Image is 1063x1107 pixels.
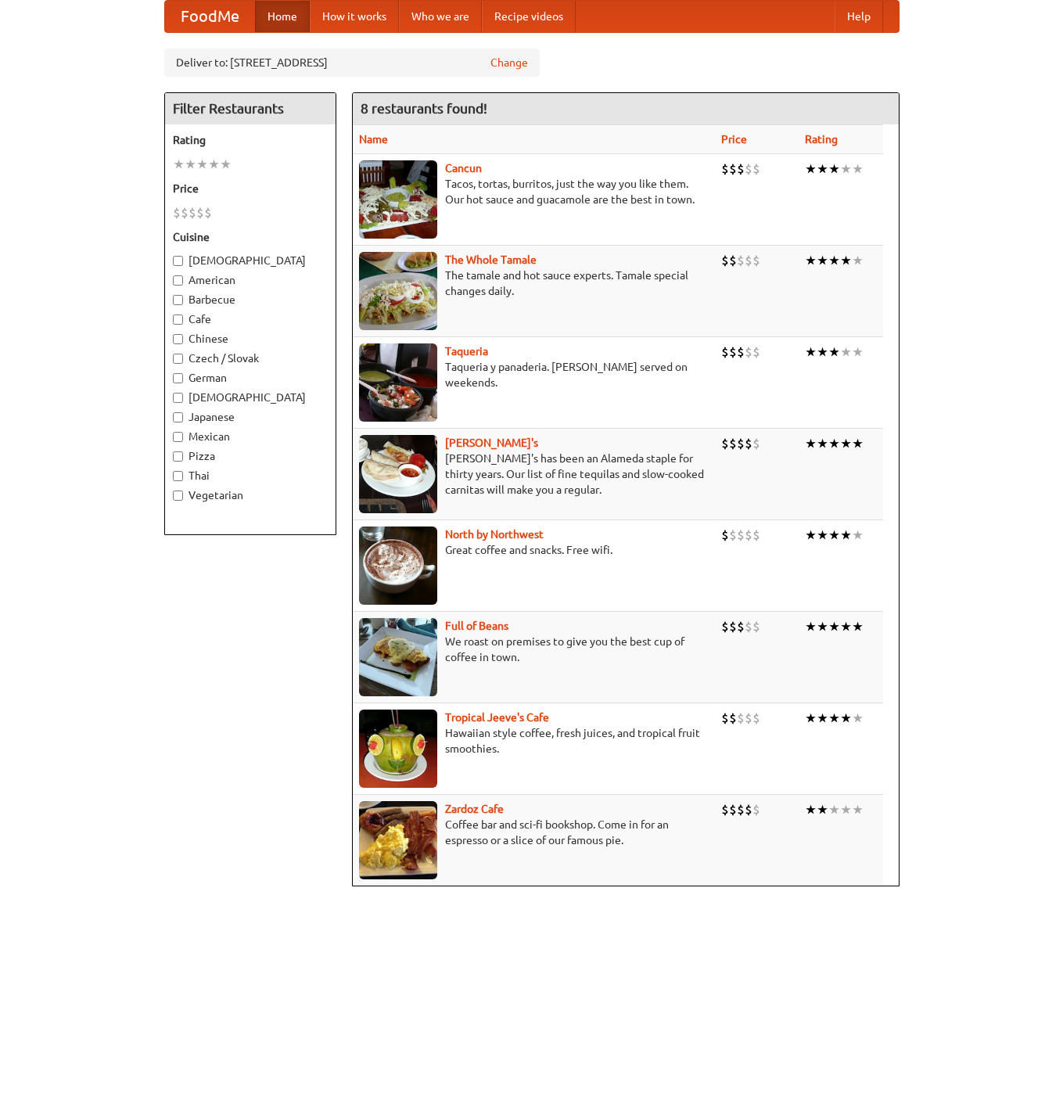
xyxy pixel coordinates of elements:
[828,527,840,544] li: ★
[852,527,864,544] li: ★
[165,1,255,32] a: FoodMe
[737,801,745,818] li: $
[173,471,183,481] input: Thai
[828,618,840,635] li: ★
[852,710,864,727] li: ★
[445,620,508,632] b: Full of Beans
[445,253,537,266] a: The Whole Tamale
[840,160,852,178] li: ★
[835,1,883,32] a: Help
[173,412,183,422] input: Japanese
[737,618,745,635] li: $
[482,1,576,32] a: Recipe videos
[359,133,388,146] a: Name
[445,162,482,174] b: Cancun
[817,435,828,452] li: ★
[359,160,437,239] img: cancun.jpg
[840,618,852,635] li: ★
[445,345,488,358] b: Taqueria
[817,160,828,178] li: ★
[196,156,208,173] li: ★
[805,160,817,178] li: ★
[359,527,437,605] img: north.jpg
[399,1,482,32] a: Who we are
[828,710,840,727] li: ★
[840,710,852,727] li: ★
[310,1,399,32] a: How it works
[359,801,437,879] img: zardoz.jpg
[817,527,828,544] li: ★
[852,435,864,452] li: ★
[817,710,828,727] li: ★
[817,801,828,818] li: ★
[173,350,328,366] label: Czech / Slovak
[173,275,183,286] input: American
[173,229,328,245] h5: Cuisine
[729,252,737,269] li: $
[173,354,183,364] input: Czech / Slovak
[805,710,817,727] li: ★
[445,711,549,724] a: Tropical Jeeve's Cafe
[173,487,328,503] label: Vegetarian
[840,252,852,269] li: ★
[745,252,752,269] li: $
[852,343,864,361] li: ★
[359,435,437,513] img: pedros.jpg
[817,343,828,361] li: ★
[817,252,828,269] li: ★
[852,252,864,269] li: ★
[805,435,817,452] li: ★
[359,451,709,498] p: [PERSON_NAME]'s has been an Alameda staple for thirty years. Our list of fine tequilas and slow-c...
[359,634,709,665] p: We roast on premises to give you the best cup of coffee in town.
[729,618,737,635] li: $
[745,618,752,635] li: $
[852,801,864,818] li: ★
[729,160,737,178] li: $
[752,435,760,452] li: $
[752,710,760,727] li: $
[173,448,328,464] label: Pizza
[220,156,232,173] li: ★
[805,527,817,544] li: ★
[173,491,183,501] input: Vegetarian
[752,252,760,269] li: $
[840,801,852,818] li: ★
[173,204,181,221] li: $
[729,435,737,452] li: $
[721,618,729,635] li: $
[181,204,189,221] li: $
[737,343,745,361] li: $
[173,311,328,327] label: Cafe
[445,803,504,815] a: Zardoz Cafe
[752,618,760,635] li: $
[805,343,817,361] li: ★
[828,252,840,269] li: ★
[189,204,196,221] li: $
[173,331,328,347] label: Chinese
[729,527,737,544] li: $
[745,801,752,818] li: $
[173,256,183,266] input: [DEMOGRAPHIC_DATA]
[164,49,540,77] div: Deliver to: [STREET_ADDRESS]
[729,343,737,361] li: $
[721,160,729,178] li: $
[737,710,745,727] li: $
[445,528,544,541] a: North by Northwest
[173,272,328,288] label: American
[490,55,528,70] a: Change
[359,252,437,330] img: wholetamale.jpg
[721,133,747,146] a: Price
[165,93,336,124] h4: Filter Restaurants
[805,252,817,269] li: ★
[173,468,328,483] label: Thai
[359,176,709,207] p: Tacos, tortas, burritos, just the way you like them. Our hot sauce and guacamole are the best in ...
[445,437,538,449] a: [PERSON_NAME]'s
[729,710,737,727] li: $
[721,527,729,544] li: $
[173,393,183,403] input: [DEMOGRAPHIC_DATA]
[745,527,752,544] li: $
